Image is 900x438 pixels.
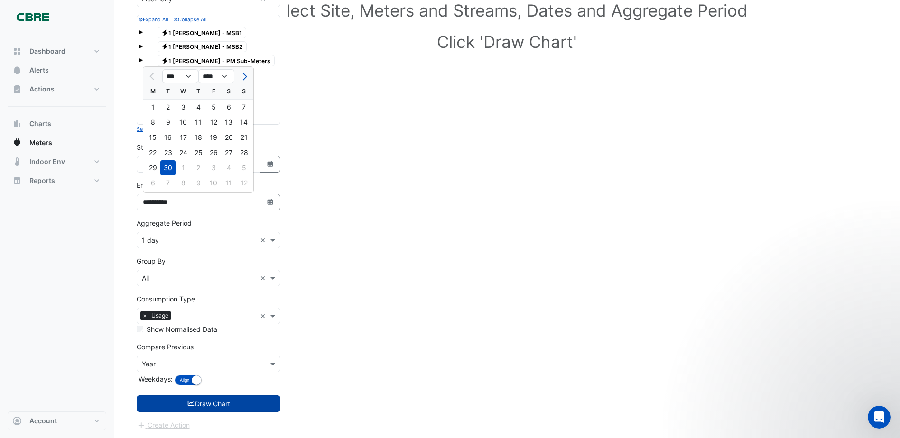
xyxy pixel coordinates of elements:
div: Saturday, September 20, 2025 [221,130,236,145]
button: Actions [8,80,106,99]
select: Select month [162,69,198,83]
span: Charts [29,119,51,128]
div: 9 [160,115,176,130]
div: Saturday, October 11, 2025 [221,175,236,191]
div: Thursday, September 4, 2025 [191,100,206,115]
div: Monday, September 8, 2025 [145,115,160,130]
div: 24 [176,145,191,160]
fa-icon: Electricity [161,57,168,64]
div: Thursday, September 11, 2025 [191,115,206,130]
div: Tuesday, September 23, 2025 [160,145,176,160]
div: Tuesday, September 9, 2025 [160,115,176,130]
div: Wednesday, October 8, 2025 [176,175,191,191]
div: 27 [221,145,236,160]
button: Indoor Env [8,152,106,171]
div: 26 [206,145,221,160]
label: Show Normalised Data [147,324,217,334]
div: S [236,84,251,99]
div: 30 [160,160,176,175]
div: 4 [191,100,206,115]
app-icon: Actions [12,84,22,94]
div: Sunday, September 28, 2025 [236,145,251,160]
label: Compare Previous [137,342,194,352]
label: Consumption Type [137,294,195,304]
button: Account [8,411,106,430]
div: W [176,84,191,99]
div: 10 [176,115,191,130]
div: Thursday, September 25, 2025 [191,145,206,160]
div: 1 [145,100,160,115]
div: 14 [236,115,251,130]
div: Friday, October 10, 2025 [206,175,221,191]
div: Saturday, September 13, 2025 [221,115,236,130]
span: Indoor Env [29,157,65,166]
label: End Date [137,180,165,190]
fa-icon: Electricity [161,29,168,36]
div: 21 [236,130,251,145]
div: 16 [160,130,176,145]
div: Friday, October 3, 2025 [206,160,221,175]
div: Thursday, September 18, 2025 [191,130,206,145]
img: Company Logo [11,8,54,27]
div: 1 [176,160,191,175]
button: Draw Chart [137,395,280,412]
div: Sunday, September 14, 2025 [236,115,251,130]
span: Clear [260,311,268,321]
div: Tuesday, September 2, 2025 [160,100,176,115]
div: Monday, September 15, 2025 [145,130,160,145]
div: 5 [206,100,221,115]
div: 3 [206,160,221,175]
app-icon: Meters [12,138,22,147]
div: Tuesday, September 30, 2025 [160,160,176,175]
div: 7 [236,100,251,115]
div: T [160,84,176,99]
div: Wednesday, September 10, 2025 [176,115,191,130]
div: 23 [160,145,176,160]
h1: Select Site, Meters and Streams, Dates and Aggregate Period [152,0,862,20]
div: Sunday, September 21, 2025 [236,130,251,145]
span: Dashboard [29,46,65,56]
div: 10 [206,175,221,191]
div: Wednesday, September 24, 2025 [176,145,191,160]
button: Collapse All [174,15,207,24]
div: F [206,84,221,99]
button: Charts [8,114,106,133]
div: Saturday, October 4, 2025 [221,160,236,175]
div: 20 [221,130,236,145]
button: Reports [8,171,106,190]
div: 11 [221,175,236,191]
div: 29 [145,160,160,175]
div: Tuesday, September 16, 2025 [160,130,176,145]
div: Sunday, October 5, 2025 [236,160,251,175]
fa-icon: Select Date [266,160,275,168]
div: 18 [191,130,206,145]
div: S [221,84,236,99]
span: Alerts [29,65,49,75]
div: 15 [145,130,160,145]
app-icon: Dashboard [12,46,22,56]
app-icon: Indoor Env [12,157,22,166]
div: 2 [160,100,176,115]
div: Friday, September 12, 2025 [206,115,221,130]
div: Friday, September 26, 2025 [206,145,221,160]
span: Actions [29,84,55,94]
div: 9 [191,175,206,191]
span: Reports [29,176,55,185]
div: Saturday, September 27, 2025 [221,145,236,160]
label: Start Date [137,142,168,152]
div: M [145,84,160,99]
span: Account [29,416,57,426]
div: Monday, September 1, 2025 [145,100,160,115]
div: 17 [176,130,191,145]
div: 6 [221,100,236,115]
button: Meters [8,133,106,152]
div: 3 [176,100,191,115]
div: Wednesday, September 17, 2025 [176,130,191,145]
iframe: Intercom live chat [868,406,891,429]
small: Select Reportable [137,126,180,132]
div: Monday, September 22, 2025 [145,145,160,160]
div: Wednesday, October 1, 2025 [176,160,191,175]
div: T [191,84,206,99]
span: Clear [260,273,268,283]
div: Sunday, October 12, 2025 [236,175,251,191]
